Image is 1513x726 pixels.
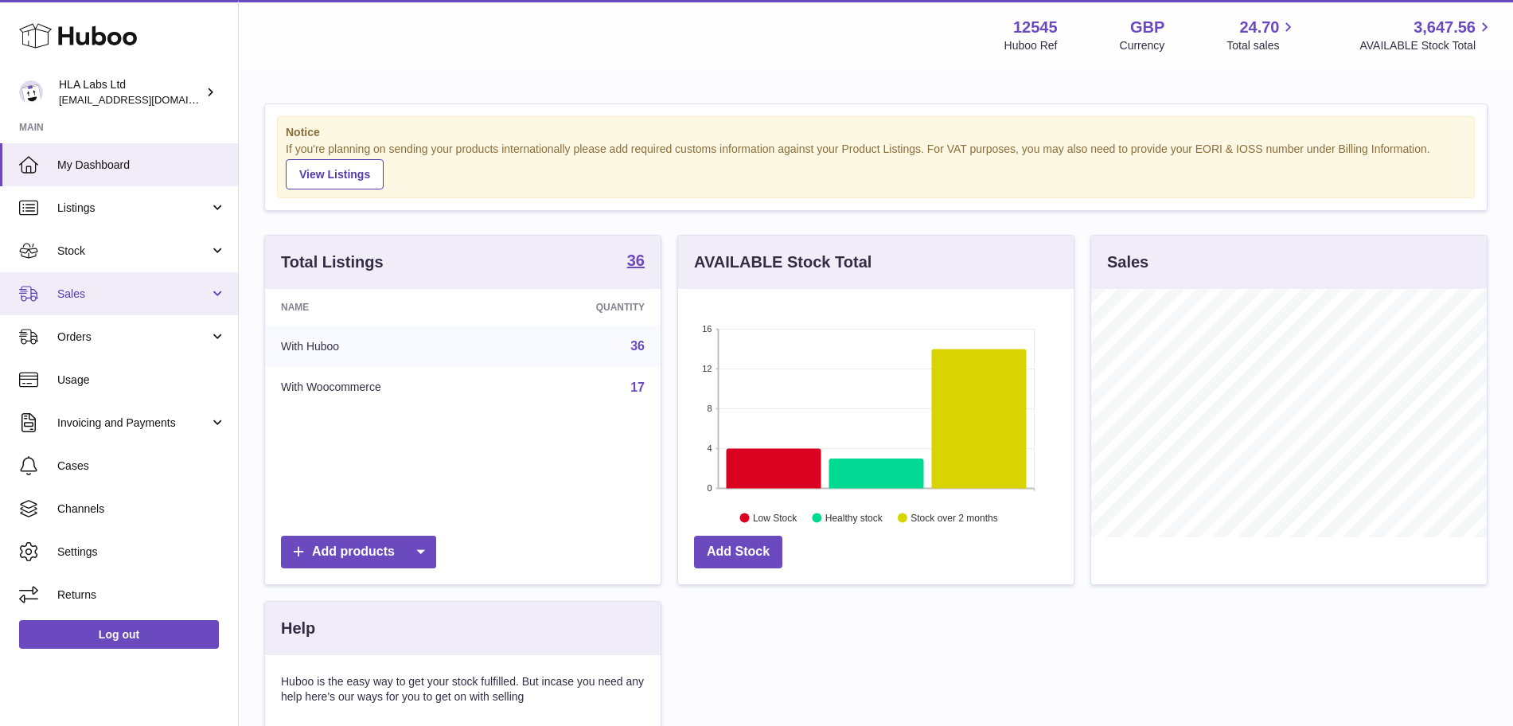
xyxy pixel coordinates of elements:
span: 3,647.56 [1414,17,1476,38]
span: [EMAIL_ADDRESS][DOMAIN_NAME] [59,93,234,106]
div: Huboo Ref [1004,38,1058,53]
a: 3,647.56 AVAILABLE Stock Total [1359,17,1494,53]
strong: Notice [286,125,1466,140]
strong: GBP [1130,17,1164,38]
th: Quantity [510,289,661,326]
span: Usage [57,373,226,388]
strong: 12545 [1013,17,1058,38]
a: Add Stock [694,536,782,568]
span: Orders [57,330,209,345]
text: Low Stock [753,512,797,523]
span: Settings [57,544,226,560]
text: 12 [702,364,712,373]
a: 24.70 Total sales [1226,17,1297,53]
a: Log out [19,620,219,649]
img: clinton@newgendirect.com [19,80,43,104]
strong: 36 [627,252,645,268]
span: My Dashboard [57,158,226,173]
text: 16 [702,324,712,334]
text: 4 [707,443,712,453]
span: Total sales [1226,38,1297,53]
h3: AVAILABLE Stock Total [694,252,872,273]
h3: Help [281,618,315,639]
span: Listings [57,201,209,216]
span: AVAILABLE Stock Total [1359,38,1494,53]
h3: Sales [1107,252,1148,273]
div: HLA Labs Ltd [59,77,202,107]
a: 36 [630,339,645,353]
span: Cases [57,459,226,474]
span: Channels [57,502,226,517]
text: 0 [707,483,712,493]
a: 17 [630,381,645,394]
a: View Listings [286,159,384,189]
td: With Woocommerce [265,367,510,408]
td: With Huboo [265,326,510,367]
span: Returns [57,587,226,603]
p: Huboo is the easy way to get your stock fulfilled. But incase you need any help here's our ways f... [281,674,645,705]
div: Currency [1120,38,1165,53]
text: Healthy stock [825,512,883,523]
th: Name [265,289,510,326]
text: 8 [707,404,712,413]
span: 24.70 [1239,17,1279,38]
span: Stock [57,244,209,259]
span: Sales [57,287,209,302]
div: If you're planning on sending your products internationally please add required customs informati... [286,142,1466,189]
text: Stock over 2 months [911,512,997,523]
a: Add products [281,536,436,568]
h3: Total Listings [281,252,384,273]
span: Invoicing and Payments [57,416,209,431]
a: 36 [627,252,645,271]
